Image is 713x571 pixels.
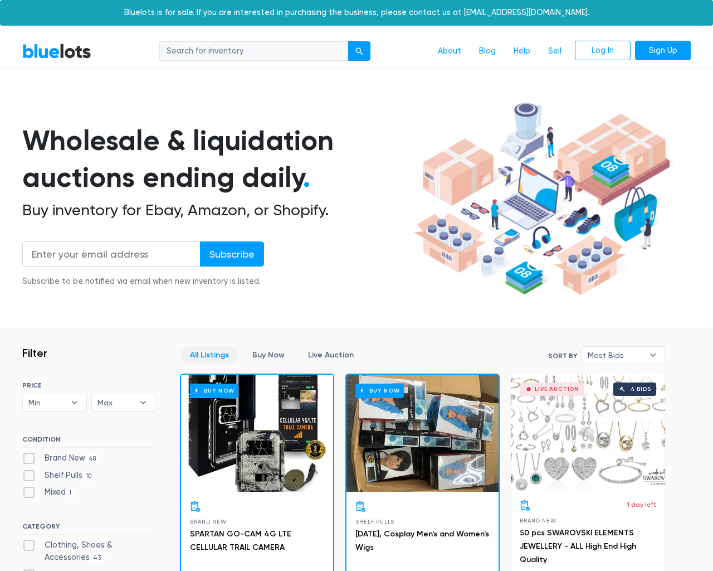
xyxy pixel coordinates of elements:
a: Live Auction 4 bids [511,374,665,491]
a: Buy Now [346,375,499,492]
a: Live Auction [299,346,363,364]
b: ▾ [641,347,665,364]
div: Live Auction [535,386,579,392]
span: Brand New [520,517,556,524]
label: Brand New [22,452,100,464]
h6: CONDITION [22,435,155,448]
span: Most Bids [588,347,643,364]
a: Help [505,41,539,62]
span: Shelf Pulls [355,519,394,525]
h2: Buy inventory for Ebay, Amazon, or Shopify. [22,201,410,220]
span: 1 [66,489,75,498]
a: Buy Now [243,346,294,364]
p: 1 day left [627,500,656,510]
a: Log In [575,41,631,61]
img: hero-ee84e7d0318cb26816c560f6b4441b76977f77a177738b4e94f68c95b2b83dbb.png [410,98,674,301]
span: 48 [85,454,100,463]
span: 10 [82,472,95,481]
span: Min [28,394,65,411]
input: Search for inventory [159,41,349,61]
h6: PRICE [22,381,155,389]
h1: Wholesale & liquidation auctions ending daily [22,122,410,196]
a: Blog [470,41,505,62]
span: Brand New [190,519,226,525]
a: 50 pcs SWAROVSKI ELEMENTS JEWELLERY - ALL High End High Quality [520,528,636,564]
label: Shelf Pulls [22,470,95,482]
span: Max [97,394,134,411]
a: Sign Up [635,41,691,61]
a: [DATE], Cosplay Men's and Women's Wigs [355,529,489,552]
a: All Listings [180,346,238,364]
input: Subscribe [200,241,264,267]
a: SPARTAN GO-CAM 4G LTE CELLULAR TRAIL CAMERA [190,529,291,552]
label: Clothing, Shoes & Accessories [22,539,155,563]
div: 4 bids [631,386,651,392]
label: Mixed [22,486,75,499]
span: . [303,161,310,194]
div: Subscribe to be notified via email when new inventory is listed. [22,275,264,288]
h6: Buy Now [190,384,238,398]
span: 43 [90,554,105,563]
b: ▾ [131,394,155,411]
a: Sell [539,41,570,62]
h3: Filter [22,346,47,360]
a: BlueLots [22,43,91,59]
h6: CATEGORY [22,522,155,535]
input: Enter your email address [22,241,201,267]
b: ▾ [63,394,86,411]
label: Sort By [548,351,577,361]
a: About [429,41,470,62]
h6: Buy Now [355,384,404,398]
a: Buy Now [181,375,333,492]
